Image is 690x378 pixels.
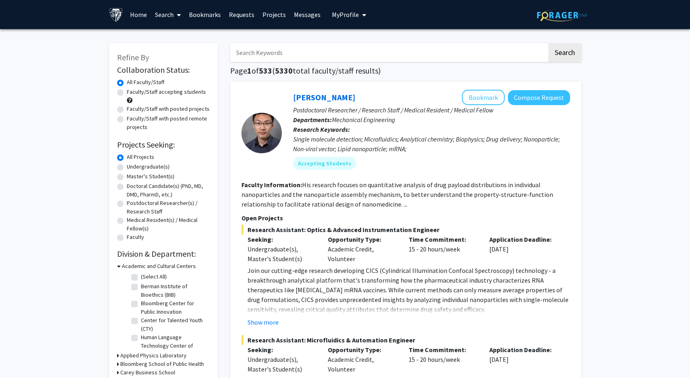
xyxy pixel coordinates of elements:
input: Search Keywords [230,43,547,62]
label: Medical Resident(s) / Medical Fellow(s) [127,216,210,233]
a: [PERSON_NAME] [293,92,355,102]
img: Johns Hopkins University Logo [109,8,123,22]
a: Search [151,0,185,29]
h3: Applied Physics Laboratory [120,351,187,360]
label: Undergraduate(s) [127,163,170,171]
span: 5330 [275,65,293,76]
button: Search [548,43,581,62]
span: Mechanical Engineering [332,116,395,124]
label: Faculty/Staff with posted projects [127,105,210,113]
label: Faculty [127,233,144,241]
h3: Academic and Cultural Centers [122,262,196,270]
div: Academic Credit, Volunteer [322,234,403,264]
button: Add Sixuan Li to Bookmarks [462,90,505,105]
p: Time Commitment: [409,345,477,355]
p: Open Projects [241,213,570,223]
p: Opportunity Type: [328,345,396,355]
h1: Page of ( total faculty/staff results) [230,66,581,76]
a: Home [126,0,151,29]
p: Join our cutting-edge research developing CICS (Cylindrical Illumination Confocal Spectroscopy) t... [247,266,570,314]
div: 15 - 20 hours/week [403,234,483,264]
a: Requests [225,0,258,29]
div: Undergraduate(s), Master's Student(s) [247,244,316,264]
p: Opportunity Type: [328,234,396,244]
span: 533 [259,65,272,76]
mat-chip: Accepting Students [293,157,356,170]
button: Show more [247,317,279,327]
div: [DATE] [483,345,564,374]
label: Postdoctoral Researcher(s) / Research Staff [127,199,210,216]
b: Research Keywords: [293,125,350,133]
span: Research Assistant: Optics & Advanced Instrumentation Engineer [241,225,570,234]
span: Research Assistant: Microfluidics & Automation Engineer [241,335,570,345]
p: Seeking: [247,345,316,355]
h2: Collaboration Status: [117,65,210,75]
p: Application Deadline: [489,234,558,244]
label: Berman Institute of Bioethics (BIB) [141,282,208,299]
label: All Projects [127,153,154,161]
label: (Select All) [141,272,167,281]
label: Master's Student(s) [127,172,174,181]
label: Faculty/Staff with posted remote projects [127,114,210,131]
label: Center for Talented Youth (CTY) [141,316,208,333]
span: Refine By [117,52,149,62]
label: All Faculty/Staff [127,78,164,87]
div: [DATE] [483,234,564,264]
span: My Profile [332,11,359,19]
label: Human Language Technology Center of Excellence (HLTCOE) [141,333,208,359]
a: Bookmarks [185,0,225,29]
h3: Bloomberg School of Public Health [120,360,204,368]
label: Doctoral Candidate(s) (PhD, MD, DMD, PharmD, etc.) [127,182,210,199]
a: Messages [290,0,325,29]
div: 15 - 20 hours/week [403,345,483,374]
h2: Division & Department: [117,249,210,259]
b: Faculty Information: [241,181,302,189]
div: Single molecule detection; Microfluidics; Analytical chemistry; Biophysics; Drug delivery; Nanopa... [293,134,570,154]
label: Bloomberg Center for Public Innovation [141,299,208,316]
p: Application Deadline: [489,345,558,355]
div: Academic Credit, Volunteer [322,345,403,374]
p: Time Commitment: [409,234,477,244]
a: Projects [258,0,290,29]
div: Undergraduate(s), Master's Student(s) [247,355,316,374]
img: ForagerOne Logo [537,9,587,21]
fg-read-more: His research focuses on quantitative analysis of drug payload distributions in individual nanopar... [241,181,553,208]
button: Compose Request to Sixuan Li [508,90,570,105]
b: Departments: [293,116,332,124]
h3: Carey Business School [120,368,175,377]
p: Seeking: [247,234,316,244]
h2: Projects Seeking: [117,140,210,150]
p: Postdoctoral Researcher / Research Staff / Medical Resident / Medical Fellow [293,105,570,115]
label: Faculty/Staff accepting students [127,88,206,96]
span: 1 [247,65,252,76]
